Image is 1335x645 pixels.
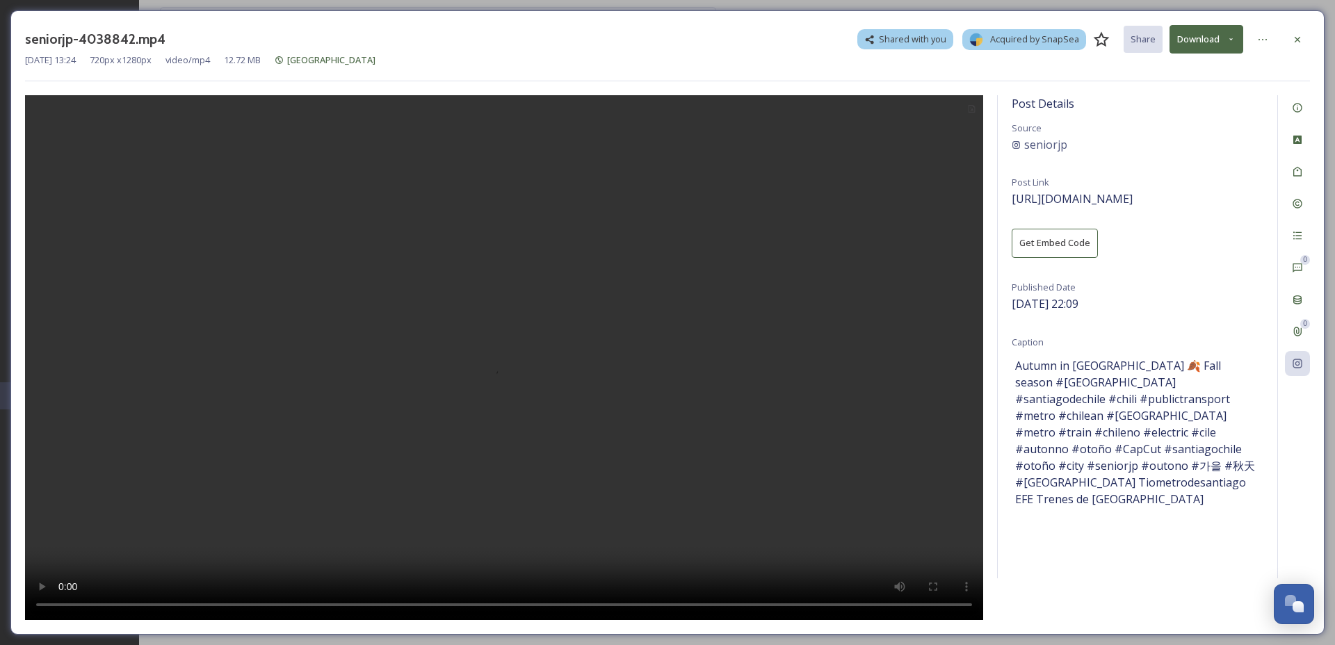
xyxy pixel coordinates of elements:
span: [URL][DOMAIN_NAME] [1012,191,1133,206]
div: 0 [1300,319,1310,329]
span: video/mp4 [165,54,210,67]
img: snapsea-logo.png [969,33,983,47]
a: [URL][DOMAIN_NAME] [1012,193,1133,206]
span: Post Details [1012,96,1074,111]
span: Caption [1012,336,1044,348]
div: 0 [1300,255,1310,265]
span: Acquired by SnapSea [990,33,1079,46]
span: [DATE] 13:24 [25,54,76,67]
span: Source [1012,122,1042,134]
span: Shared with you [879,33,946,46]
button: Download [1170,25,1243,54]
span: Post Link [1012,176,1049,188]
button: Share [1124,26,1163,53]
h3: seniorjp-4038842.mp4 [25,29,165,49]
span: 720 px x 1280 px [90,54,152,67]
span: Published Date [1012,281,1076,293]
span: [DATE] 22:09 [1012,296,1078,311]
button: Get Embed Code [1012,229,1098,257]
span: seniorjp [1024,136,1067,153]
span: Autumn in [GEOGRAPHIC_DATA] 🍂 Fall season #[GEOGRAPHIC_DATA] #santiagodechile #chili #publictrans... [1015,357,1260,507]
a: seniorjp [1012,136,1263,153]
span: [GEOGRAPHIC_DATA] [287,54,375,66]
span: 12.72 MB [224,54,261,67]
button: Open Chat [1274,584,1314,624]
